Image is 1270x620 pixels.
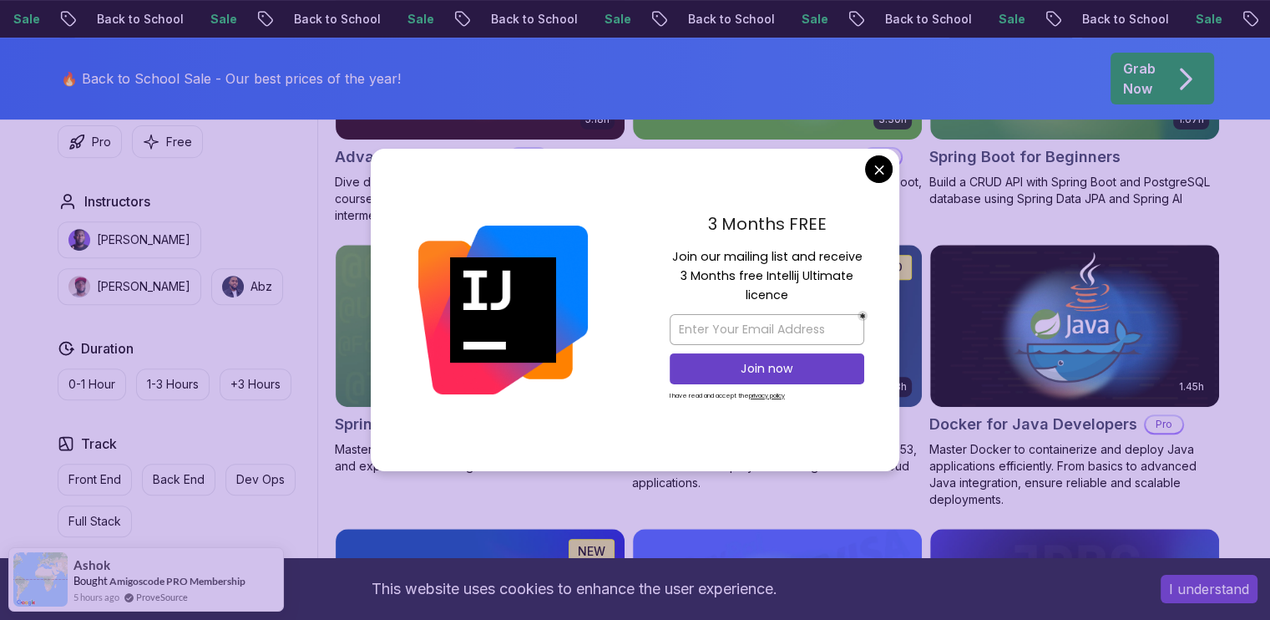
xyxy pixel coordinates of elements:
[578,543,605,560] p: NEW
[220,368,291,400] button: +3 Hours
[109,575,245,587] a: Amigoscode PRO Membership
[335,413,454,436] h2: Spring Data JPA
[1182,11,1236,28] p: Sale
[591,11,645,28] p: Sale
[281,11,394,28] p: Back to School
[61,69,401,89] p: 🔥 Back to School Sale - Our best prices of the year!
[335,174,625,224] p: Dive deep into Spring Boot with our advanced course, designed to take your skills from intermedia...
[478,11,591,28] p: Back to School
[58,368,126,400] button: 0-1 Hour
[335,244,625,475] a: Spring Data JPA card6.65hNEWSpring Data JPAProMaster database management, advanced querying, and ...
[929,413,1137,436] h2: Docker for Java Developers
[84,191,150,211] h2: Instructors
[13,552,68,607] img: provesource social proof notification image
[929,174,1220,207] p: Build a CRUD API with Spring Boot and PostgreSQL database using Spring Data JPA and Spring AI
[675,11,788,28] p: Back to School
[68,376,115,393] p: 0-1 Hour
[73,590,119,604] span: 5 hours ago
[394,11,448,28] p: Sale
[1123,58,1156,99] p: Grab Now
[83,11,197,28] p: Back to School
[81,434,117,454] h2: Track
[13,571,1136,607] div: This website uses cookies to enhance the user experience.
[336,245,625,407] img: Spring Data JPA card
[236,471,285,488] p: Dev Ops
[225,464,296,495] button: Dev Ops
[197,11,250,28] p: Sale
[1146,416,1182,433] p: Pro
[250,278,272,295] p: Abz
[58,221,201,258] button: instructor img[PERSON_NAME]
[632,145,856,169] h2: Building APIs with Spring Boot
[153,471,205,488] p: Back End
[872,11,985,28] p: Back to School
[136,590,188,604] a: ProveSource
[136,368,210,400] button: 1-3 Hours
[58,506,132,537] button: Full Stack
[166,134,192,150] p: Free
[73,558,110,572] span: Ashok
[211,268,283,305] button: instructor imgAbz
[335,441,625,475] p: Master database management, advanced querying, and expert data handling with ease
[132,125,203,158] button: Free
[92,134,111,150] p: Pro
[68,471,121,488] p: Front End
[68,276,90,297] img: instructor img
[147,376,199,393] p: 1-3 Hours
[222,276,244,297] img: instructor img
[1069,11,1182,28] p: Back to School
[985,11,1039,28] p: Sale
[788,11,842,28] p: Sale
[97,278,190,295] p: [PERSON_NAME]
[58,268,201,305] button: instructor img[PERSON_NAME]
[142,464,215,495] button: Back End
[929,145,1121,169] h2: Spring Boot for Beginners
[1179,380,1204,394] p: 1.45h
[97,231,190,248] p: [PERSON_NAME]
[1161,575,1257,603] button: Accept cookies
[930,245,1219,407] img: Docker for Java Developers card
[81,338,134,358] h2: Duration
[58,125,122,158] button: Pro
[68,513,121,530] p: Full Stack
[68,229,90,251] img: instructor img
[73,574,108,587] span: Bought
[230,376,281,393] p: +3 Hours
[929,244,1220,508] a: Docker for Java Developers card1.45hDocker for Java DevelopersProMaster Docker to containerize an...
[58,464,132,495] button: Front End
[335,145,502,169] h2: Advanced Spring Boot
[929,441,1220,508] p: Master Docker to containerize and deploy Java applications efficiently. From basics to advanced J...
